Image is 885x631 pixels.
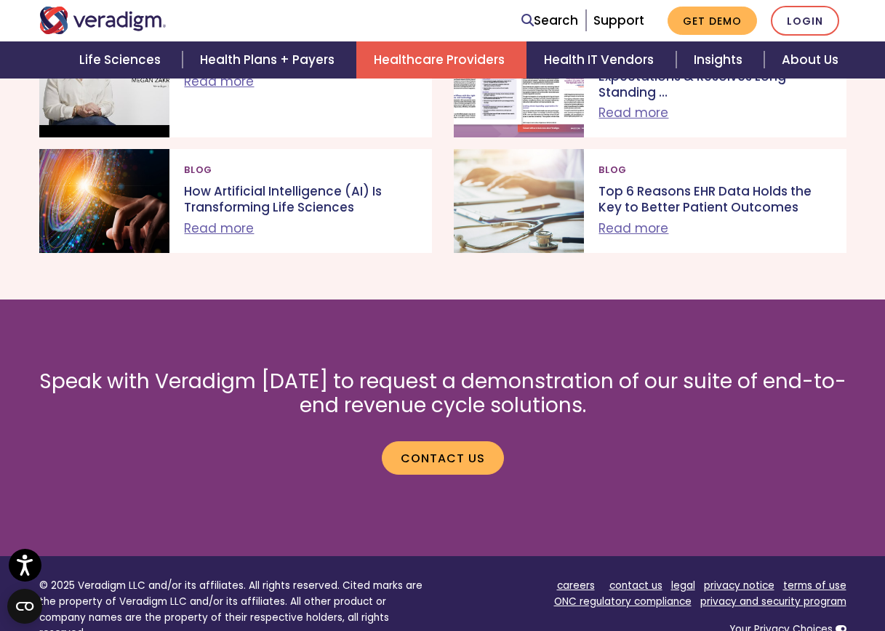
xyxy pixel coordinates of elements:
a: legal [671,579,695,592]
a: Get Demo [668,7,757,35]
button: Open CMP widget [7,589,42,624]
a: careers [557,579,595,592]
a: Insights [676,41,764,79]
a: Search [521,11,578,31]
a: ONC regulatory compliance [554,595,692,608]
a: privacy notice [704,579,774,592]
a: Healthcare Providers [356,41,526,79]
h2: Speak with Veradigm [DATE] to request a demonstration of our suite of end-to-end revenue cycle so... [39,369,846,418]
a: Health Plans + Payers [183,41,356,79]
a: Support [593,12,644,29]
a: Health IT Vendors [526,41,676,79]
p: Veradigm Diagnostic Ordering & Results Network (DORN) Exceeds Expectations & Resolves Long-Standi... [598,38,831,100]
a: privacy and security program [700,595,846,608]
a: Read more [184,73,254,90]
a: Read more [184,220,254,237]
span: Blog [184,158,212,181]
a: Read more [598,104,668,121]
a: Contact us [382,441,504,475]
a: Login [771,6,839,36]
a: About Us [764,41,856,79]
img: Veradigm logo [39,7,167,34]
a: Read more [598,220,668,237]
p: How Artificial Intelligence (AI) Is Transforming Life Sciences [184,184,417,215]
a: terms of use [783,579,846,592]
a: contact us [609,579,662,592]
span: Blog [598,158,627,181]
p: Top 6 Reasons EHR Data Holds the Key to Better Patient Outcomes [598,184,831,215]
a: Life Sciences [62,41,183,79]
